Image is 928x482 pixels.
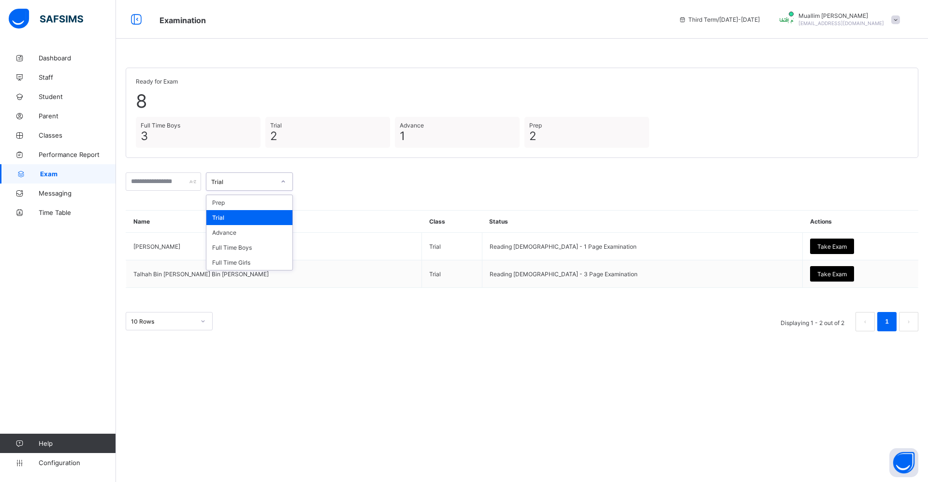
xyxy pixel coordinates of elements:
span: Ready for Exam [136,78,908,85]
div: MuallimIftekhar [769,12,905,28]
li: Displaying 1 - 2 out of 2 [773,312,852,331]
span: Take Exam [817,270,847,278]
div: Trial [206,210,292,225]
td: [PERSON_NAME] [126,233,422,260]
div: Advance [206,225,292,240]
td: Reading [DEMOGRAPHIC_DATA] - 1 Page Examination [482,233,803,260]
span: [EMAIL_ADDRESS][DOMAIN_NAME] [798,20,884,26]
span: Parent [39,112,116,120]
span: 1 [400,129,515,143]
span: Configuration [39,459,116,467]
span: Student [39,93,116,100]
span: Take Exam [817,243,847,250]
span: Full Time Boys [141,122,256,129]
span: 2 [270,129,385,143]
li: 1 [877,312,897,331]
span: Time Table [39,209,116,216]
li: 上一页 [855,312,875,331]
div: Full Time Boys [206,240,292,255]
span: Performance Report [39,151,116,158]
span: Trial [270,122,385,129]
a: 1 [882,315,891,328]
span: Prep [529,122,644,129]
span: Dashboard [39,54,116,62]
span: 2 [529,129,644,143]
div: 10 Rows [131,318,195,325]
th: Actions [803,211,918,233]
button: Open asap [889,448,918,477]
span: Exam [40,170,116,178]
td: Talhah Bin [PERSON_NAME] Bin [PERSON_NAME] [126,260,422,288]
span: Help [39,439,116,447]
span: session/term information [679,16,760,23]
td: Reading [DEMOGRAPHIC_DATA] - 3 Page Examination [482,260,803,288]
td: Trial [422,233,482,260]
span: Examination [159,15,206,25]
span: 3 [141,129,256,143]
th: Class [422,211,482,233]
th: Status [482,211,803,233]
div: Prep [206,195,292,210]
button: prev page [855,312,875,331]
div: Full Time Girls [206,255,292,270]
span: Advance [400,122,515,129]
span: Classes [39,131,116,139]
span: Staff [39,73,116,81]
button: next page [899,312,918,331]
img: safsims [9,9,83,29]
div: Trial [211,178,275,185]
span: 8 [136,90,908,112]
td: Trial [422,260,482,288]
th: Name [126,211,422,233]
span: Muallim [PERSON_NAME] [798,12,884,19]
span: Messaging [39,189,116,197]
li: 下一页 [899,312,918,331]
